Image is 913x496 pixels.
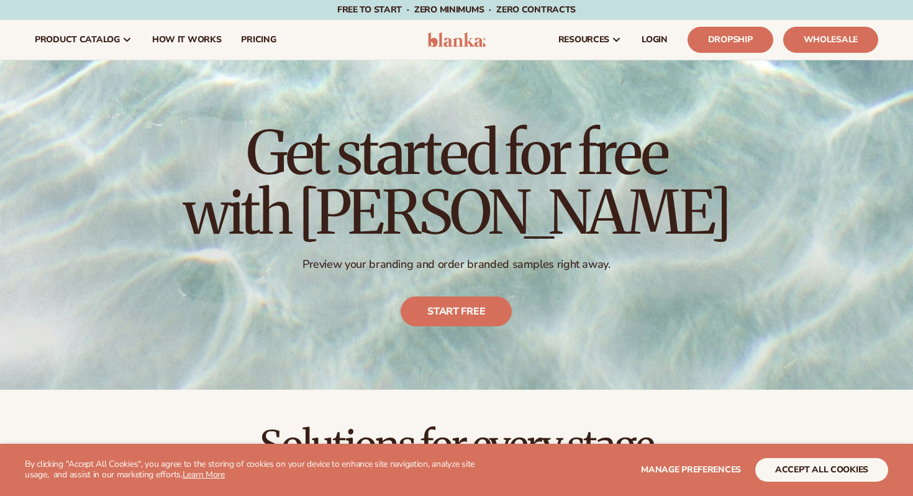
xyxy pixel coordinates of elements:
a: resources [548,20,632,60]
img: logo [427,32,486,47]
h1: Get started for free with [PERSON_NAME] [183,123,730,242]
a: How It Works [142,20,232,60]
span: Free to start · ZERO minimums · ZERO contracts [337,4,576,16]
a: LOGIN [632,20,678,60]
span: product catalog [35,35,120,45]
span: Manage preferences [641,464,741,475]
a: Dropship [688,27,773,53]
button: accept all cookies [755,458,888,482]
span: LOGIN [642,35,668,45]
button: Manage preferences [641,458,741,482]
a: Learn More [183,469,225,480]
p: By clicking "Accept All Cookies", you agree to the storing of cookies on your device to enhance s... [25,459,485,480]
a: product catalog [25,20,142,60]
a: Start free [401,297,512,327]
a: pricing [231,20,286,60]
a: Wholesale [783,27,878,53]
span: pricing [241,35,276,45]
h2: Solutions for every stage [35,425,878,466]
span: How It Works [152,35,222,45]
p: Preview your branding and order branded samples right away. [183,257,730,272]
span: resources [558,35,609,45]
